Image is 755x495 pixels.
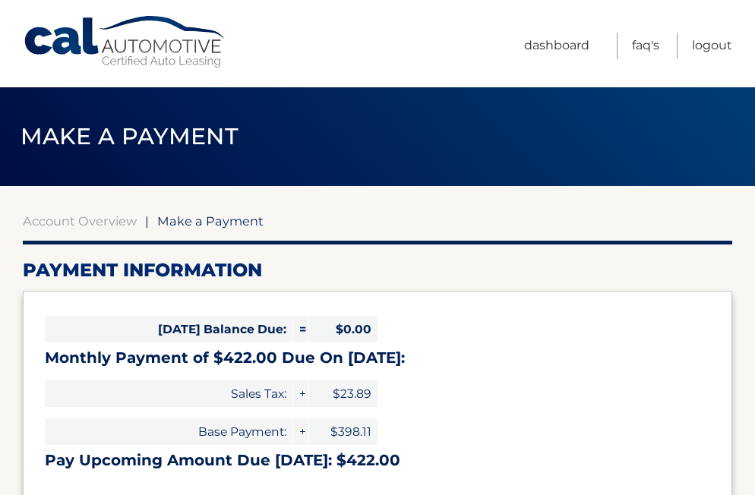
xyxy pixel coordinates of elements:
a: FAQ's [632,33,659,59]
span: Make a Payment [157,213,264,229]
span: Sales Tax: [45,380,292,407]
span: Base Payment: [45,418,292,445]
span: $23.89 [309,380,377,407]
h3: Monthly Payment of $422.00 Due On [DATE]: [45,348,710,367]
span: [DATE] Balance Due: [45,316,292,342]
h2: Payment Information [23,259,732,282]
h3: Pay Upcoming Amount Due [DATE]: $422.00 [45,451,710,470]
span: | [145,213,149,229]
a: Cal Automotive [23,15,228,69]
a: Logout [692,33,732,59]
span: Make a Payment [21,122,239,150]
a: Account Overview [23,213,137,229]
span: $0.00 [309,316,377,342]
span: $398.11 [309,418,377,445]
span: + [293,380,308,407]
a: Dashboard [524,33,589,59]
span: = [293,316,308,342]
span: + [293,418,308,445]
